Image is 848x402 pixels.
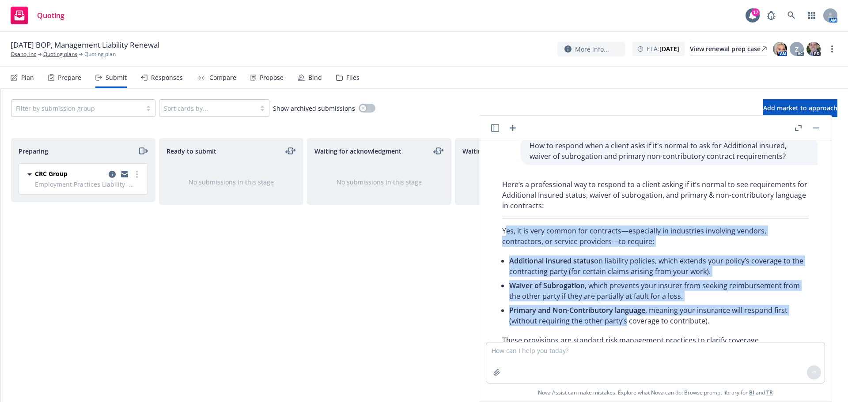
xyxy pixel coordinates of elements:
[322,177,437,187] div: No submissions in this stage
[502,225,809,247] p: Yes, it is very common for contracts—especially in industries involving vendors, contractors, or ...
[107,169,117,180] a: copy logging email
[21,74,34,81] div: Plan
[35,180,142,189] span: Employment Practices Liability - $1M EPL, Fiduciary Liability - $1M FID, Directors and Officers -...
[84,50,116,58] span: Quoting plan
[509,278,809,303] li: , which prevents your insurer from seeking reimbursement from the other party if they are partial...
[137,146,148,156] a: moveRight
[659,45,679,53] strong: [DATE]
[346,74,360,81] div: Files
[58,74,81,81] div: Prepare
[766,389,773,396] a: TR
[773,42,787,56] img: photo
[285,146,296,156] a: moveLeftRight
[433,146,444,156] a: moveLeftRight
[167,147,216,156] span: Ready to submit
[509,254,809,278] li: on liability policies, which extends your policy’s coverage to the contracting party (for certain...
[762,7,780,24] a: Report a Bug
[502,179,809,211] p: Here’s a professional way to respond to a client asking if it’s normal to see requirements for Ad...
[509,256,594,266] span: Additional Insured status
[763,99,837,117] button: Add market to approach
[7,3,68,28] a: Quoting
[509,305,645,315] span: Primary and Non-Contributory language
[43,50,77,58] a: Quoting plans
[469,177,585,187] div: No submissions in this stage
[308,74,322,81] div: Bind
[763,104,837,112] span: Add market to approach
[575,45,609,54] span: More info...
[462,147,523,156] span: Waiting for decision
[827,44,837,54] a: more
[795,45,799,54] span: Z
[19,147,48,156] span: Preparing
[509,303,809,328] li: , meaning your insurance will respond first (without requiring the other party’s coverage to cont...
[11,40,159,50] span: [DATE] BOP, Management Liability Renewal
[174,177,289,187] div: No submissions in this stage
[803,7,821,24] a: Switch app
[273,104,355,113] span: Show archived submissions
[647,44,679,53] span: ETA :
[209,74,236,81] div: Compare
[106,74,127,81] div: Submit
[752,8,760,16] div: 17
[530,140,809,162] p: How to respond when a client asks if it's normal to ask for Additional insured, waiver of subroga...
[783,7,800,24] a: Search
[557,42,625,56] button: More info...
[690,42,767,56] a: View renewal prep case
[749,389,754,396] a: BI
[37,12,64,19] span: Quoting
[132,169,142,180] a: more
[483,383,828,402] span: Nova Assist can make mistakes. Explore what Nova can do: Browse prompt library for and
[11,50,36,58] a: Osano, Inc
[119,169,130,180] a: copy logging email
[502,335,809,377] p: These provisions are standard risk management practices to clarify coverage responsibilities and ...
[314,147,401,156] span: Waiting for acknowledgment
[260,74,284,81] div: Propose
[806,42,821,56] img: photo
[35,169,68,178] span: CRC Group
[151,74,183,81] div: Responses
[509,281,585,290] span: Waiver of Subrogation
